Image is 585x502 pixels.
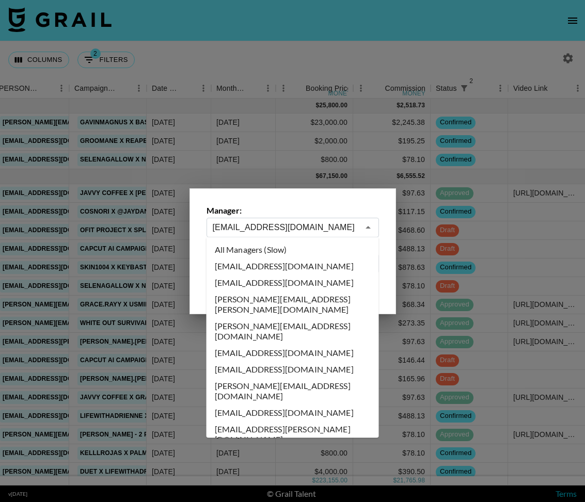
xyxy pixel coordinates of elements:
[207,345,379,361] li: [EMAIL_ADDRESS][DOMAIN_NAME]
[207,378,379,404] li: [PERSON_NAME][EMAIL_ADDRESS][DOMAIN_NAME]
[361,220,375,235] button: Close
[207,258,379,274] li: [EMAIL_ADDRESS][DOMAIN_NAME]
[207,274,379,291] li: [EMAIL_ADDRESS][DOMAIN_NAME]
[207,421,379,448] li: [EMAIL_ADDRESS][PERSON_NAME][DOMAIN_NAME]
[207,205,379,216] label: Manager:
[207,404,379,421] li: [EMAIL_ADDRESS][DOMAIN_NAME]
[207,291,379,318] li: [PERSON_NAME][EMAIL_ADDRESS][PERSON_NAME][DOMAIN_NAME]
[207,241,379,258] li: All Managers (Slow)
[207,361,379,378] li: [EMAIL_ADDRESS][DOMAIN_NAME]
[207,318,379,345] li: [PERSON_NAME][EMAIL_ADDRESS][DOMAIN_NAME]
